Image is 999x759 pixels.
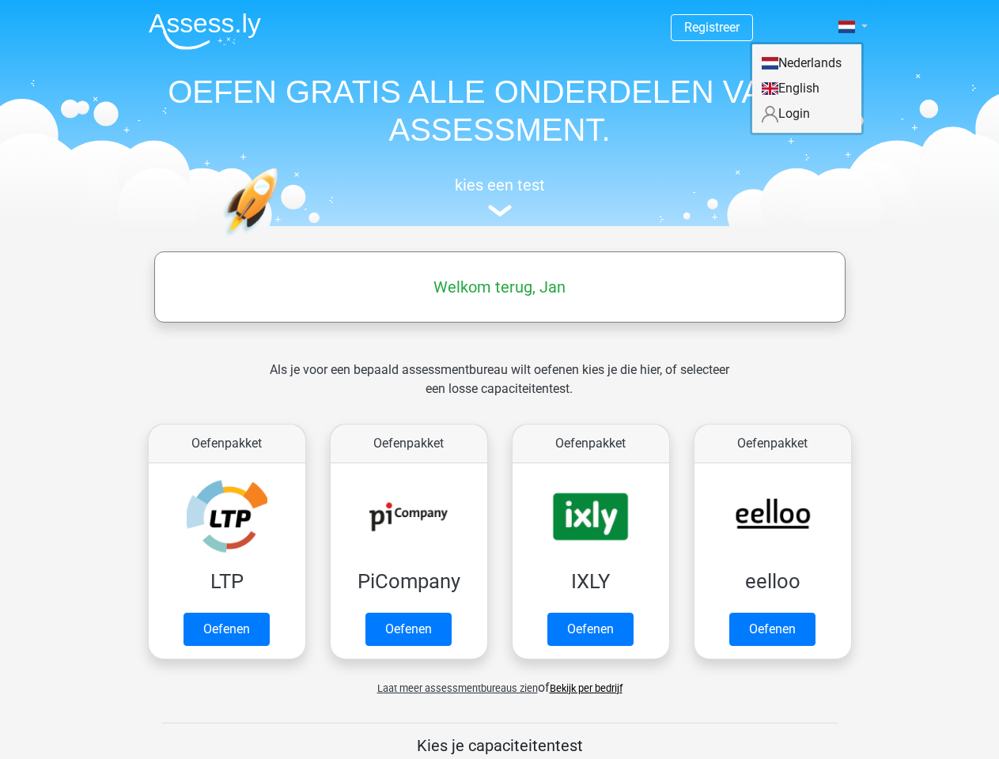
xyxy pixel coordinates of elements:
a: Oefenen [184,613,270,646]
h5: Welkom terug, Jan [162,278,838,296]
a: Oefenen [729,613,815,646]
a: English [752,76,861,101]
div: of [136,666,864,697]
img: Assessly [149,13,261,50]
h1: OEFEN GRATIS ALLE ONDERDELEN VAN JE ASSESSMENT. [136,73,864,149]
a: Registreer [684,20,740,35]
div: Als je voor een bepaald assessmentbureau wilt oefenen kies je die hier, of selecteer een losse ca... [257,361,742,417]
a: Oefenen [365,613,452,646]
h5: kies een test [136,176,864,194]
a: Nederlands [752,51,861,76]
a: kies een test [136,176,864,217]
a: Bekijk per bedrijf [550,682,622,694]
img: oefenen [223,168,339,311]
a: Login [752,101,861,126]
a: Oefenen [547,613,634,646]
span: Laat meer assessmentbureaus zien [377,682,538,694]
img: assessment [488,205,512,217]
h5: Kies je capaciteitentest [162,736,838,755]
